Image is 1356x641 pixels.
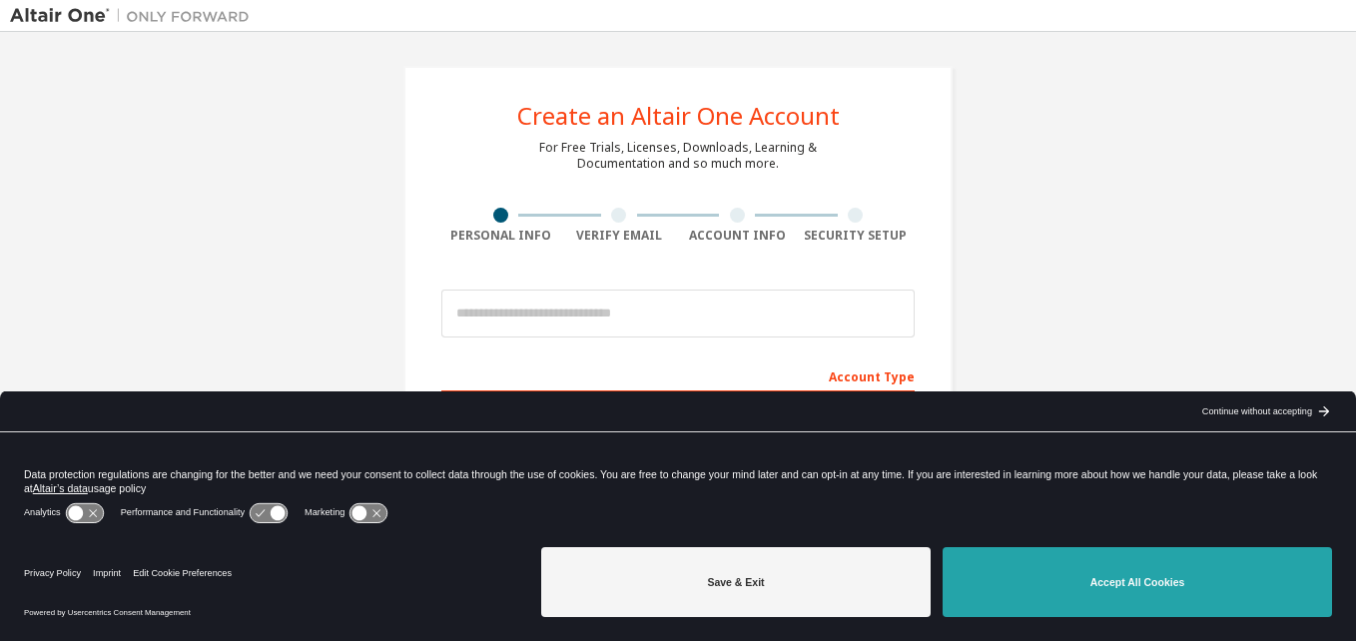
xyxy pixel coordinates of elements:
[797,228,916,244] div: Security Setup
[441,359,915,391] div: Account Type
[678,228,797,244] div: Account Info
[10,6,260,26] img: Altair One
[560,228,679,244] div: Verify Email
[517,104,840,128] div: Create an Altair One Account
[539,140,817,172] div: For Free Trials, Licenses, Downloads, Learning & Documentation and so much more.
[441,228,560,244] div: Personal Info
